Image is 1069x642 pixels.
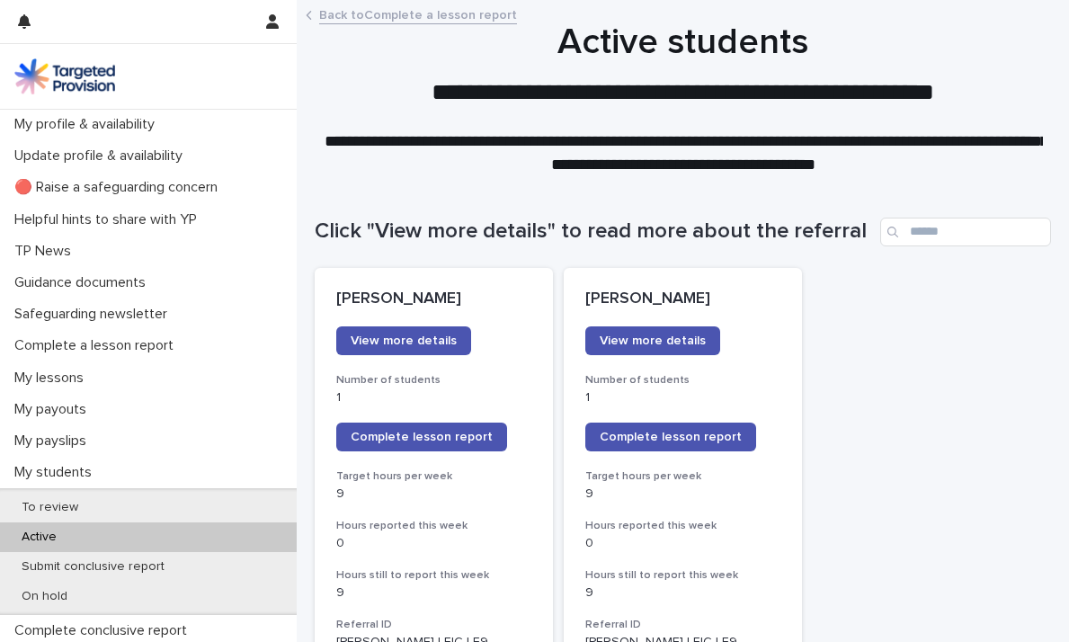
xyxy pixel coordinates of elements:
p: Guidance documents [7,274,160,291]
p: 1 [336,390,531,406]
p: My lessons [7,370,98,387]
h3: Referral ID [585,618,780,632]
p: 0 [585,536,780,551]
input: Search [880,218,1051,246]
span: Complete lesson report [600,431,742,443]
h3: Target hours per week [585,469,780,484]
p: My payouts [7,401,101,418]
p: To review [7,500,93,515]
h3: Referral ID [336,618,531,632]
span: View more details [351,334,457,347]
h3: Hours reported this week [336,519,531,533]
p: My students [7,464,106,481]
p: [PERSON_NAME] [336,290,531,309]
h3: Hours reported this week [585,519,780,533]
h1: Active students [315,21,1051,64]
p: Helpful hints to share with YP [7,211,211,228]
p: 9 [585,585,780,601]
img: M5nRWzHhSzIhMunXDL62 [14,58,115,94]
p: 9 [336,486,531,502]
p: My payslips [7,432,101,450]
h3: Hours still to report this week [585,568,780,583]
h1: Click "View more details" to read more about the referral [315,218,873,245]
h3: Number of students [585,373,780,388]
p: Submit conclusive report [7,559,179,575]
p: Update profile & availability [7,147,197,165]
p: Active [7,530,71,545]
p: Complete a lesson report [7,337,188,354]
a: Back toComplete a lesson report [319,4,517,24]
a: View more details [336,326,471,355]
a: Complete lesson report [585,423,756,451]
p: 0 [336,536,531,551]
p: Safeguarding newsletter [7,306,182,323]
span: Complete lesson report [351,431,493,443]
a: View more details [585,326,720,355]
h3: Target hours per week [336,469,531,484]
p: 🔴 Raise a safeguarding concern [7,179,232,196]
p: TP News [7,243,85,260]
p: 9 [585,486,780,502]
p: 1 [585,390,780,406]
a: Complete lesson report [336,423,507,451]
span: View more details [600,334,706,347]
p: 9 [336,585,531,601]
p: Complete conclusive report [7,622,201,639]
h3: Hours still to report this week [336,568,531,583]
p: My profile & availability [7,116,169,133]
h3: Number of students [336,373,531,388]
p: On hold [7,589,82,604]
p: [PERSON_NAME] [585,290,780,309]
